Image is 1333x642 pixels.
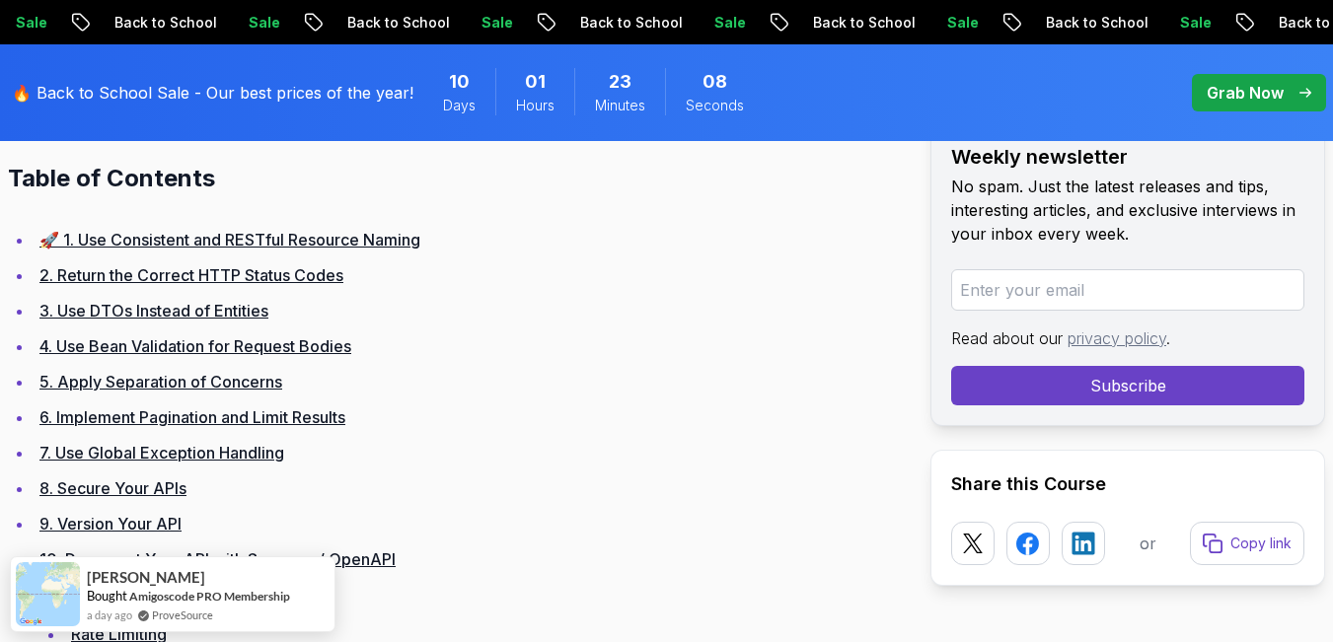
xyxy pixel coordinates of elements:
[1190,522,1304,565] button: Copy link
[1140,532,1156,555] p: or
[443,96,476,115] span: Days
[1027,13,1161,33] p: Back to School
[87,606,132,623] span: a day ago
[525,68,546,96] span: 1 Hours
[951,143,1304,171] h2: Weekly newsletter
[561,13,696,33] p: Back to School
[595,96,645,115] span: Minutes
[928,13,992,33] p: Sale
[39,372,282,392] a: 5. Apply Separation of Concerns
[230,13,293,33] p: Sale
[609,68,631,96] span: 23 Minutes
[951,269,1304,311] input: Enter your email
[1230,534,1292,553] p: Copy link
[96,13,230,33] p: Back to School
[703,68,727,96] span: 8 Seconds
[39,549,396,569] a: 10. Document Your API with Swagger / OpenAPI
[87,569,205,586] span: [PERSON_NAME]
[463,13,526,33] p: Sale
[87,588,127,604] span: Bought
[329,13,463,33] p: Back to School
[951,175,1304,246] p: No spam. Just the latest releases and tips, interesting articles, and exclusive interviews in you...
[8,163,899,194] h2: Table of Contents
[39,407,345,427] a: 6. Implement Pagination and Limit Results
[12,81,413,105] p: 🔥 Back to School Sale - Our best prices of the year!
[516,96,555,115] span: Hours
[39,443,284,463] a: 7. Use Global Exception Handling
[794,13,928,33] p: Back to School
[951,470,1304,498] h2: Share this Course
[696,13,759,33] p: Sale
[686,96,744,115] span: Seconds
[39,478,186,498] a: 8. Secure Your APIs
[39,301,268,321] a: 3. Use DTOs Instead of Entities
[129,589,290,604] a: Amigoscode PRO Membership
[1207,81,1284,105] p: Grab Now
[951,326,1304,350] p: Read about our .
[39,230,420,250] a: 🚀 1. Use Consistent and RESTful Resource Naming
[1161,13,1224,33] p: Sale
[16,562,80,626] img: provesource social proof notification image
[951,366,1304,405] button: Subscribe
[1068,328,1166,348] a: privacy policy
[39,336,351,356] a: 4. Use Bean Validation for Request Bodies
[152,608,213,621] a: ProveSource
[449,68,470,96] span: 10 Days
[39,514,182,534] a: 9. Version Your API
[39,265,343,285] a: 2. Return the Correct HTTP Status Codes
